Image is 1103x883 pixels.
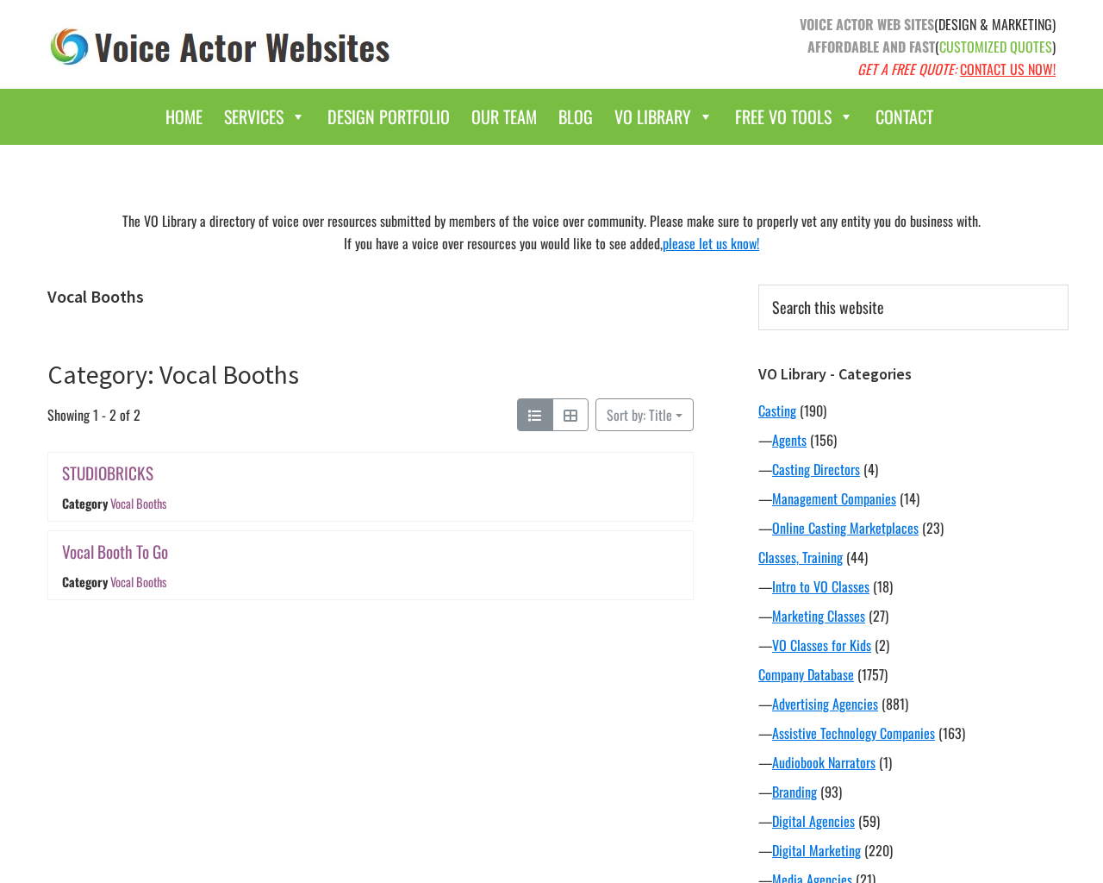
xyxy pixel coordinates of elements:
[758,811,1069,831] div: —
[864,840,893,861] span: (220)
[873,576,893,597] span: (18)
[857,59,957,79] em: GET A FREE QUOTE:
[47,286,694,307] h1: Vocal Booths
[758,693,1069,714] div: —
[800,400,826,421] span: (190)
[807,36,935,57] strong: AFFORDABLE AND FAST
[758,365,1069,384] h3: VO Library - Categories
[772,752,876,773] a: Audiobook Narrators
[62,539,168,564] a: Vocal Booth To Go
[47,398,140,431] span: Showing 1 - 2 of 2
[215,97,315,136] a: Services
[772,840,861,861] a: Digital Marketing
[62,460,153,485] a: STUDIOBRICKS
[758,285,1069,330] input: Search this website
[960,59,1056,79] a: CONTACT US NOW!
[157,97,211,136] a: Home
[772,781,817,802] a: Branding
[758,459,1069,479] div: —
[62,495,108,513] div: Category
[772,576,869,597] a: Intro to VO Classes
[772,517,919,538] a: Online Casting Marketplaces
[595,398,694,431] button: Sort by: Title
[47,24,394,70] img: voice_actor_websites_logo
[800,14,934,34] strong: VOICE ACTOR WEB SITES
[857,664,888,685] span: (1757)
[758,488,1069,509] div: —
[858,811,880,831] span: (59)
[810,429,837,450] span: (156)
[758,605,1069,626] div: —
[110,495,166,513] a: Vocal Booths
[922,517,944,538] span: (23)
[606,97,722,136] a: VO Library
[110,573,166,591] a: Vocal Booths
[34,205,1069,259] div: The VO Library a directory of voice over resources submitted by members of the voice over communi...
[758,576,1069,597] div: —
[772,723,935,743] a: Assistive Technology Companies
[758,664,854,685] a: Company Database
[820,781,842,802] span: (93)
[772,693,878,714] a: Advertising Agencies
[758,840,1069,861] div: —
[772,488,896,509] a: Management Companies
[882,693,908,714] span: (881)
[863,459,878,479] span: (4)
[875,635,889,655] span: (2)
[772,459,860,479] a: Casting Directors
[938,723,965,743] span: (163)
[758,400,796,421] a: Casting
[564,13,1056,80] p: (DESIGN & MARKETING) ( )
[879,752,892,773] span: (1)
[758,517,1069,538] div: —
[869,605,888,626] span: (27)
[772,811,855,831] a: Digital Agencies
[758,752,1069,773] div: —
[758,547,843,567] a: Classes, Training
[463,97,545,136] a: Our Team
[758,781,1069,802] div: —
[846,547,868,567] span: (44)
[319,97,458,136] a: Design Portfolio
[772,605,865,626] a: Marketing Classes
[772,429,807,450] a: Agents
[663,233,759,254] a: please let us know!
[758,635,1069,655] div: —
[47,358,299,391] a: Category: Vocal Booths
[772,635,871,655] a: VO Classes for Kids
[62,573,108,591] div: Category
[758,723,1069,743] div: —
[939,36,1052,57] span: CUSTOMIZED QUOTES
[758,429,1069,450] div: —
[867,97,942,136] a: Contact
[726,97,863,136] a: Free VO Tools
[550,97,601,136] a: Blog
[900,488,919,509] span: (14)
[47,359,694,626] article: Category: Vocal Booths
